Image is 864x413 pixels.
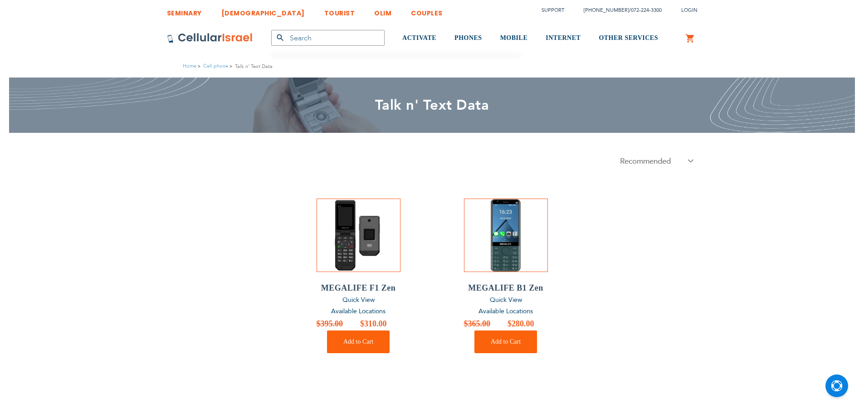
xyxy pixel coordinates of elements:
a: TOURIST [324,2,355,19]
span: Login [681,7,698,14]
a: INTERNET [546,21,581,55]
a: $280.00 $365.00 [464,317,548,330]
span: INTERNET [546,34,581,41]
img: Cellular Israel Logo [167,33,253,44]
img: MEGALIFE F1 Zen [322,199,395,272]
span: PHONES [454,34,482,41]
a: Quick View [317,295,400,306]
a: MOBILE [500,21,528,55]
span: Talk n' Text Data [375,96,489,115]
a: Support [542,7,564,14]
input: Search [271,30,385,46]
a: [PHONE_NUMBER] [584,7,629,14]
a: 072-224-3300 [631,7,662,14]
span: MOBILE [500,34,528,41]
a: MEGALIFE F1 Zen [317,281,400,295]
span: Quick View [490,296,522,304]
select: . . . . [613,155,698,167]
a: $310.00 $395.00 [317,317,400,330]
span: ACTIVATE [402,34,436,41]
img: MEGALIFE B1 Zen [469,199,542,272]
span: OTHER SERVICES [599,34,658,41]
a: Cell phone [203,63,228,69]
span: Quick View [342,296,375,304]
a: Available Locations [478,307,533,316]
a: OTHER SERVICES [599,21,658,55]
a: COUPLES [411,2,443,19]
span: $280.00 [508,319,534,328]
a: Home [183,63,196,69]
button: Add to Cart [474,330,537,353]
span: Add to Cart [491,338,521,345]
span: $365.00 [464,319,491,328]
button: Add to Cart [327,330,390,353]
a: OLIM [374,2,391,19]
span: Add to Cart [343,338,373,345]
a: [DEMOGRAPHIC_DATA] [221,2,305,19]
a: MEGALIFE B1 Zen [464,281,548,295]
a: ACTIVATE [402,21,436,55]
a: Quick View [464,295,548,306]
span: $310.00 [360,319,387,328]
a: PHONES [454,21,482,55]
a: Available Locations [331,307,386,316]
li: / [575,4,662,17]
a: SEMINARY [167,2,202,19]
strong: Talk n' Text Data [235,62,273,71]
span: $395.00 [317,319,343,328]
